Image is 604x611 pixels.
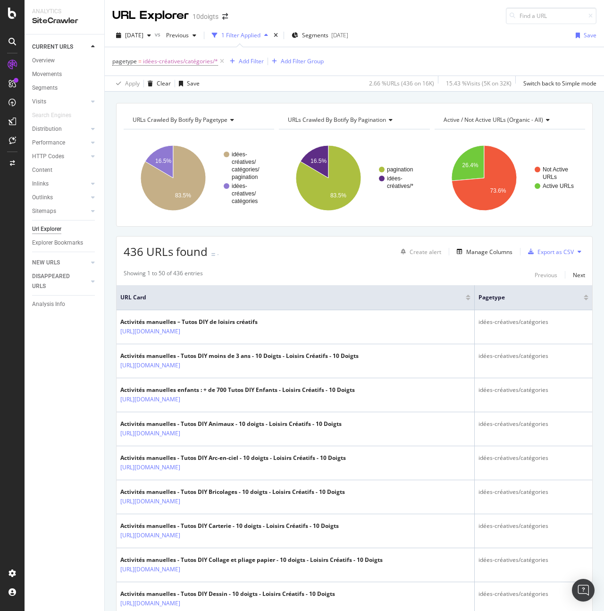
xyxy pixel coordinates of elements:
text: 16.5% [310,158,327,164]
div: Segments [32,83,58,93]
span: vs [155,30,162,38]
div: [DATE] [331,31,348,39]
div: Distribution [32,124,62,134]
div: times [272,31,280,40]
div: Activités manuelles enfants : + de 700 Tutos DIY Enfants - Loisirs Créatifs - 10 Doigts [120,386,355,394]
div: Search Engines [32,110,71,120]
div: Sitemaps [32,206,56,216]
a: [URL][DOMAIN_NAME] [120,327,180,336]
div: Showing 1 to 50 of 436 entries [124,269,203,280]
text: pagination [387,166,413,173]
button: Previous [162,28,200,43]
button: Save [175,76,200,91]
span: = [138,57,142,65]
div: Inlinks [32,179,49,189]
div: NEW URLS [32,258,60,268]
div: idées-créatives/catégories [478,522,588,530]
div: Switch back to Simple mode [523,79,596,87]
a: Overview [32,56,98,66]
span: idées-créatives/catégories/* [143,55,218,68]
div: 10doigts [193,12,218,21]
a: Analysis Info [32,299,98,309]
a: Url Explorer [32,224,98,234]
div: Visits [32,97,46,107]
div: Performance [32,138,65,148]
button: Create alert [397,244,441,259]
div: 15.43 % Visits ( 5K on 32K ) [446,79,512,87]
a: DISAPPEARED URLS [32,272,88,291]
div: Open Intercom Messenger [572,579,595,602]
div: Add Filter Group [281,57,324,65]
a: [URL][DOMAIN_NAME] [120,361,180,370]
text: 16.5% [155,158,171,164]
div: idées-créatives/catégories [478,386,588,394]
text: catégories [232,198,258,204]
text: URLs [543,174,557,180]
text: Active URLs [543,183,574,189]
div: Outlinks [32,193,53,203]
div: SiteCrawler [32,16,97,26]
button: Export as CSV [524,244,574,259]
div: A chart. [435,137,585,219]
span: 2025 Sep. 14th [125,31,143,39]
button: Save [572,28,596,43]
div: A chart. [279,137,429,219]
a: [URL][DOMAIN_NAME] [120,429,180,438]
text: créatives/ [232,190,256,197]
div: Export as CSV [537,248,574,256]
a: HTTP Codes [32,152,88,161]
button: Previous [535,269,557,280]
a: Distribution [32,124,88,134]
div: Apply [125,79,140,87]
button: Add Filter [226,56,264,67]
a: [URL][DOMAIN_NAME] [120,531,180,540]
div: Activités manuelles - Tutos DIY Bricolages - 10 doigts - Loisirs Créatifs - 10 Doigts [120,488,345,496]
a: Movements [32,69,98,79]
input: Find a URL [506,8,596,24]
text: 26.4% [462,162,478,169]
text: créatives/* [387,183,413,189]
a: [URL][DOMAIN_NAME] [120,565,180,574]
a: Inlinks [32,179,88,189]
text: créatives/ [232,159,256,165]
h4: URLs Crawled By Botify By pagination [286,112,421,127]
div: Activités manuelles - Tutos DIY Carterie - 10 doigts - Loisirs Créatifs - 10 Doigts [120,522,339,530]
a: [URL][DOMAIN_NAME] [120,497,180,506]
div: Overview [32,56,55,66]
text: catégories/ [232,166,260,173]
div: URL Explorer [112,8,189,24]
text: pagination [232,174,258,180]
text: idées- [387,175,403,182]
a: [URL][DOMAIN_NAME] [120,599,180,608]
div: DISAPPEARED URLS [32,272,80,291]
span: URL Card [120,293,463,302]
a: Segments [32,83,98,93]
div: CURRENT URLS [32,42,73,52]
div: idées-créatives/catégories [478,454,588,462]
div: Explorer Bookmarks [32,238,83,248]
div: Save [187,79,200,87]
a: Performance [32,138,88,148]
text: 73.6% [490,187,506,194]
div: Activités manuelles - Tutos DIY Animaux - 10 doigts - Loisirs Créatifs - 10 Doigts [120,420,342,428]
div: HTTP Codes [32,152,64,161]
text: idées- [232,183,247,189]
div: Content [32,165,52,175]
a: NEW URLS [32,258,88,268]
div: 1 Filter Applied [221,31,260,39]
div: Add Filter [239,57,264,65]
div: arrow-right-arrow-left [222,13,228,20]
div: idées-créatives/catégories [478,590,588,598]
a: Content [32,165,98,175]
div: Movements [32,69,62,79]
div: - [217,250,219,258]
button: Clear [144,76,171,91]
div: Previous [535,271,557,279]
button: Manage Columns [453,246,512,257]
a: Explorer Bookmarks [32,238,98,248]
span: URLs Crawled By Botify By pagination [288,116,386,124]
div: Analytics [32,8,97,16]
button: [DATE] [112,28,155,43]
div: Analysis Info [32,299,65,309]
button: Add Filter Group [268,56,324,67]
